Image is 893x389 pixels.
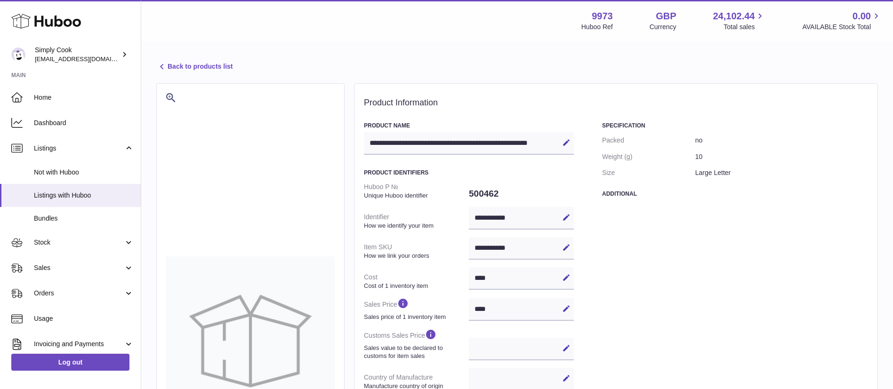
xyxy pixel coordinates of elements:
span: Not with Huboo [34,168,134,177]
span: Orders [34,289,124,298]
span: Listings with Huboo [34,191,134,200]
dd: 10 [695,149,868,165]
dt: Cost [364,269,469,294]
strong: Sales price of 1 inventory item [364,313,467,321]
strong: 9973 [592,10,613,23]
div: Huboo Ref [581,23,613,32]
img: internalAdmin-9973@internal.huboo.com [11,48,25,62]
span: 24,102.44 [713,10,755,23]
strong: GBP [656,10,676,23]
dt: Size [602,165,695,181]
strong: How we link your orders [364,252,467,260]
dt: Item SKU [364,239,469,263]
span: Total sales [724,23,765,32]
dd: Large Letter [695,165,868,181]
strong: Cost of 1 inventory item [364,282,467,290]
span: Stock [34,238,124,247]
strong: How we identify your item [364,222,467,230]
h3: Product Name [364,122,574,129]
span: AVAILABLE Stock Total [802,23,882,32]
dd: 500462 [469,184,574,204]
strong: Unique Huboo identifier [364,191,467,200]
dt: Identifier [364,209,469,233]
span: Home [34,93,134,102]
dt: Customs Sales Price [364,325,469,364]
a: 24,102.44 Total sales [713,10,765,32]
dt: Huboo P № [364,179,469,203]
span: Bundles [34,214,134,223]
strong: Sales value to be declared to customs for item sales [364,344,467,360]
a: 0.00 AVAILABLE Stock Total [802,10,882,32]
dt: Sales Price [364,294,469,325]
h3: Additional [602,190,868,198]
div: Currency [650,23,676,32]
span: Listings [34,144,124,153]
dt: Packed [602,132,695,149]
dd: no [695,132,868,149]
span: Invoicing and Payments [34,340,124,349]
span: Dashboard [34,119,134,127]
h3: Specification [602,122,868,129]
span: 0.00 [853,10,871,23]
dt: Weight (g) [602,149,695,165]
a: Back to products list [156,61,233,72]
h3: Product Identifiers [364,169,574,176]
span: [EMAIL_ADDRESS][DOMAIN_NAME] [35,55,138,63]
span: Sales [34,263,124,272]
div: Simply Cook [35,46,120,64]
h2: Product Information [364,98,868,108]
a: Log out [11,354,129,371]
span: Usage [34,314,134,323]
